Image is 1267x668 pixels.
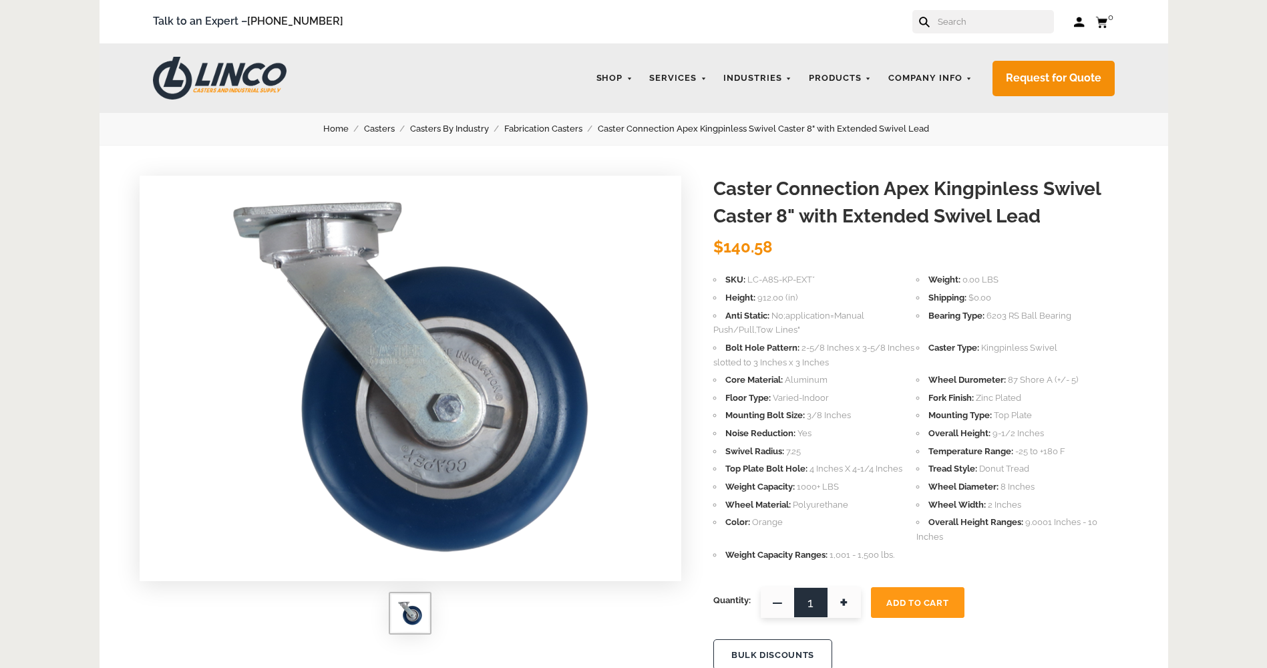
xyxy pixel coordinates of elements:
img: LINCO CASTERS & INDUSTRIAL SUPPLY [153,57,287,100]
span: Core Material [725,375,783,385]
span: Aluminum [785,375,828,385]
span: Orange [752,517,783,527]
span: Overall Height [928,428,990,438]
span: 87 Shore A (+/- 5) [1008,375,1078,385]
a: Request for Quote [992,61,1115,96]
a: Home [323,122,364,136]
span: Wheel Diameter [928,482,999,492]
img: Caster Connection Apex Kingpinless Swivel Caster 8" with Extended Swivel Lead [210,176,610,576]
a: [PHONE_NUMBER] [247,15,343,27]
a: Casters By Industry [410,122,504,136]
img: Caster Connection Apex Kingpinless Swivel Caster 8" with Extended Swivel Lead [397,600,423,627]
span: 912.00 (in) [757,293,797,303]
span: Weight [928,275,960,285]
a: Shop [590,65,640,92]
span: Top Plate Bolt Hole [725,464,807,474]
span: Zinc Plated [976,393,1021,403]
span: $0.00 [968,293,991,303]
span: Yes [797,428,811,438]
span: Shipping [928,293,966,303]
span: Caster Type [928,343,979,353]
span: 1,001 - 1,500 lbs. [830,550,894,560]
span: Varied-Indoor [773,393,829,403]
span: Polyurethane [793,500,848,510]
span: Quantity [713,587,751,614]
span: LC-A8S-KP-EXT* [747,275,815,285]
span: Temperature Range [928,446,1013,456]
span: Tread Style [928,464,977,474]
a: Products [802,65,878,92]
a: Industries [717,65,799,92]
span: 8 Inches [1001,482,1035,492]
span: 9-1/2 Inches [992,428,1044,438]
span: No;application=Manual Push/Pull,Tow Lines" [713,311,864,335]
span: Kingpinless Swivel [981,343,1057,353]
span: Weight Capacity Ranges [725,550,828,560]
span: + [828,587,861,618]
a: 0 [1095,13,1115,30]
span: Swivel Radius [725,446,784,456]
span: Top Plate [994,410,1032,420]
span: Noise Reduction [725,428,795,438]
span: — [761,587,794,618]
span: Add To Cart [886,598,948,608]
span: Height [725,293,755,303]
a: Company Info [882,65,979,92]
input: Search [936,10,1054,33]
a: Fabrication Casters [504,122,598,136]
span: 2 Inches [988,500,1021,510]
a: Caster Connection Apex Kingpinless Swivel Caster 8" with Extended Swivel Lead [598,122,944,136]
span: 0.00 LBS [962,275,999,285]
span: 2-5/8 Inches x 3-5/8 Inches slotted to 3 Inches x 3 Inches [713,343,914,367]
span: Anti Static [725,311,769,321]
h1: Caster Connection Apex Kingpinless Swivel Caster 8" with Extended Swivel Lead [713,176,1128,230]
span: Wheel Material [725,500,791,510]
span: Talk to an Expert – [153,13,343,31]
span: 1000+ LBS [797,482,839,492]
span: $140.58 [713,237,773,257]
span: Overall Height Ranges [928,517,1023,527]
span: 0 [1108,12,1113,22]
span: Color [725,517,750,527]
a: Services [643,65,713,92]
span: Bolt Hole Pattern [725,343,799,353]
a: Casters [364,122,410,136]
span: 6203 RS Ball Bearing [986,311,1071,321]
span: -25 to +180 F [1015,446,1065,456]
span: SKU [725,275,745,285]
span: Weight Capacity [725,482,795,492]
span: 7.25 [786,446,801,456]
span: Mounting Type [928,410,992,420]
span: 3/8 Inches [807,410,851,420]
span: Floor Type [725,393,771,403]
span: 4 Inches X 4-1/4 Inches [809,464,902,474]
span: Mounting Bolt Size [725,410,805,420]
span: Donut Tread [979,464,1029,474]
a: Log in [1074,15,1085,29]
span: Wheel Durometer [928,375,1006,385]
span: Fork Finish [928,393,974,403]
span: Bearing Type [928,311,984,321]
button: Add To Cart [871,587,964,618]
span: Wheel Width [928,500,986,510]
